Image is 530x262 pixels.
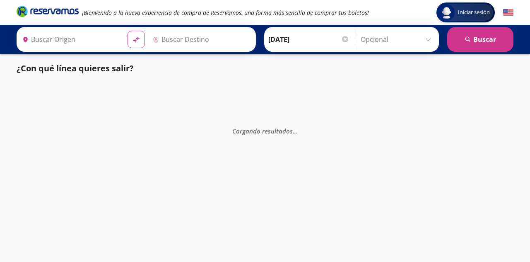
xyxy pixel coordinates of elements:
[455,8,493,17] span: Iniciar sesión
[149,29,251,50] input: Buscar Destino
[296,127,298,135] span: .
[503,7,513,18] button: English
[17,5,79,17] i: Brand Logo
[232,127,298,135] em: Cargando resultados
[17,5,79,20] a: Brand Logo
[447,27,513,52] button: Buscar
[293,127,294,135] span: .
[17,62,134,75] p: ¿Con qué línea quieres salir?
[268,29,349,50] input: Elegir Fecha
[361,29,435,50] input: Opcional
[82,9,369,17] em: ¡Bienvenido a la nueva experiencia de compra de Reservamos, una forma más sencilla de comprar tus...
[19,29,121,50] input: Buscar Origen
[294,127,296,135] span: .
